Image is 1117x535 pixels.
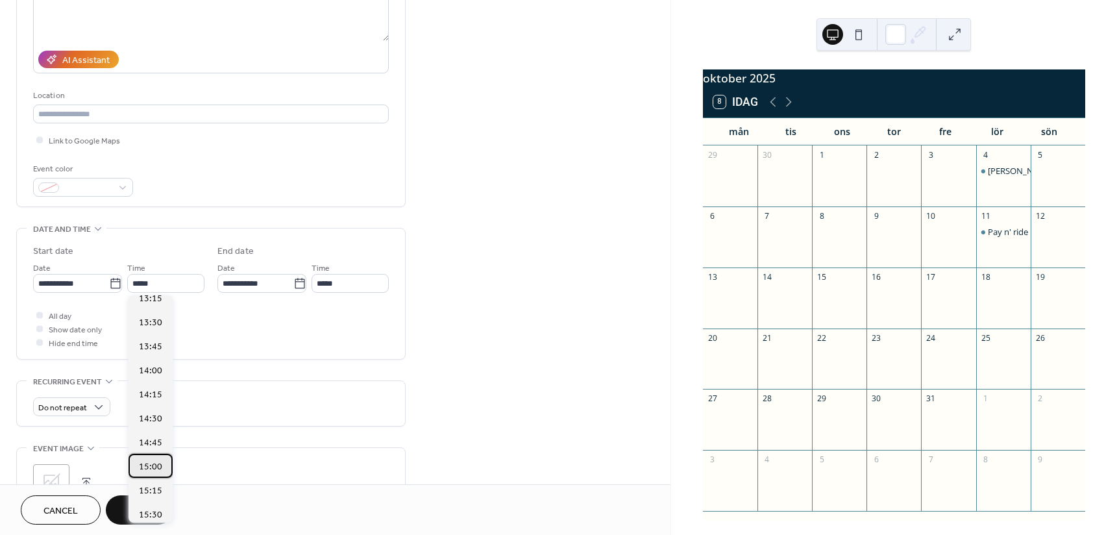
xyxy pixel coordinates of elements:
div: 14 [761,271,772,282]
div: hopp-km [976,165,1031,177]
div: fre [920,118,972,145]
div: 13 [707,271,718,282]
span: Event image [33,442,84,456]
div: oktober 2025 [703,69,1085,86]
div: AI Assistant [62,54,110,68]
div: 8 [980,454,991,466]
div: 2 [871,149,882,160]
div: 29 [816,393,828,404]
span: Date and time [33,223,91,236]
span: Show date only [49,323,102,337]
div: 4 [761,454,772,466]
span: Date [33,262,51,275]
div: Event color [33,162,130,176]
span: Recurring event [33,375,102,389]
div: 12 [1035,210,1046,221]
span: 13:45 [139,340,162,354]
div: 15 [816,271,828,282]
button: 8Idag [709,92,763,112]
span: All day [49,310,71,323]
div: 9 [871,210,882,221]
div: Pay n' ride [988,226,1028,238]
span: 14:45 [139,436,162,450]
div: Location [33,89,386,103]
span: Link to Google Maps [49,134,120,148]
span: Date [217,262,235,275]
div: 9 [1035,454,1046,466]
span: 14:30 [139,412,162,426]
span: Time [312,262,330,275]
div: 10 [926,210,937,221]
div: End date [217,245,254,258]
div: 5 [1035,149,1046,160]
span: Do not repeat [38,401,87,416]
div: 6 [707,210,718,221]
div: 23 [871,332,882,343]
button: AI Assistant [38,51,119,68]
div: 27 [707,393,718,404]
div: 1 [816,149,828,160]
span: 15:00 [139,460,162,474]
div: 30 [871,393,882,404]
div: sön [1023,118,1075,145]
span: Cancel [43,504,78,518]
div: 19 [1035,271,1046,282]
div: 7 [926,454,937,466]
button: Cancel [21,495,101,525]
div: Start date [33,245,73,258]
div: 4 [980,149,991,160]
div: 28 [761,393,772,404]
div: tor [868,118,920,145]
button: Save [106,495,173,525]
div: 30 [761,149,772,160]
div: 2 [1035,393,1046,404]
div: tis [765,118,816,145]
span: Time [127,262,145,275]
div: mån [713,118,765,145]
div: 17 [926,271,937,282]
div: 21 [761,332,772,343]
span: 15:15 [139,484,162,498]
span: Hide end time [49,337,98,351]
div: 22 [816,332,828,343]
span: 13:15 [139,292,162,306]
div: 31 [926,393,937,404]
div: 24 [926,332,937,343]
div: ons [816,118,868,145]
div: 8 [816,210,828,221]
div: 25 [980,332,991,343]
div: 7 [761,210,772,221]
div: [PERSON_NAME]-km [988,165,1068,177]
div: 18 [980,271,991,282]
div: ; [33,464,69,501]
div: 20 [707,332,718,343]
div: 1 [980,393,991,404]
div: Pay n' ride [976,226,1031,238]
div: 29 [707,149,718,160]
div: lör [972,118,1024,145]
span: 14:15 [139,388,162,402]
div: 5 [816,454,828,466]
div: 26 [1035,332,1046,343]
div: 11 [980,210,991,221]
div: 6 [871,454,882,466]
span: 13:30 [139,316,162,330]
span: 14:00 [139,364,162,378]
div: 3 [926,149,937,160]
div: 3 [707,454,718,466]
span: 15:30 [139,508,162,522]
div: 16 [871,271,882,282]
